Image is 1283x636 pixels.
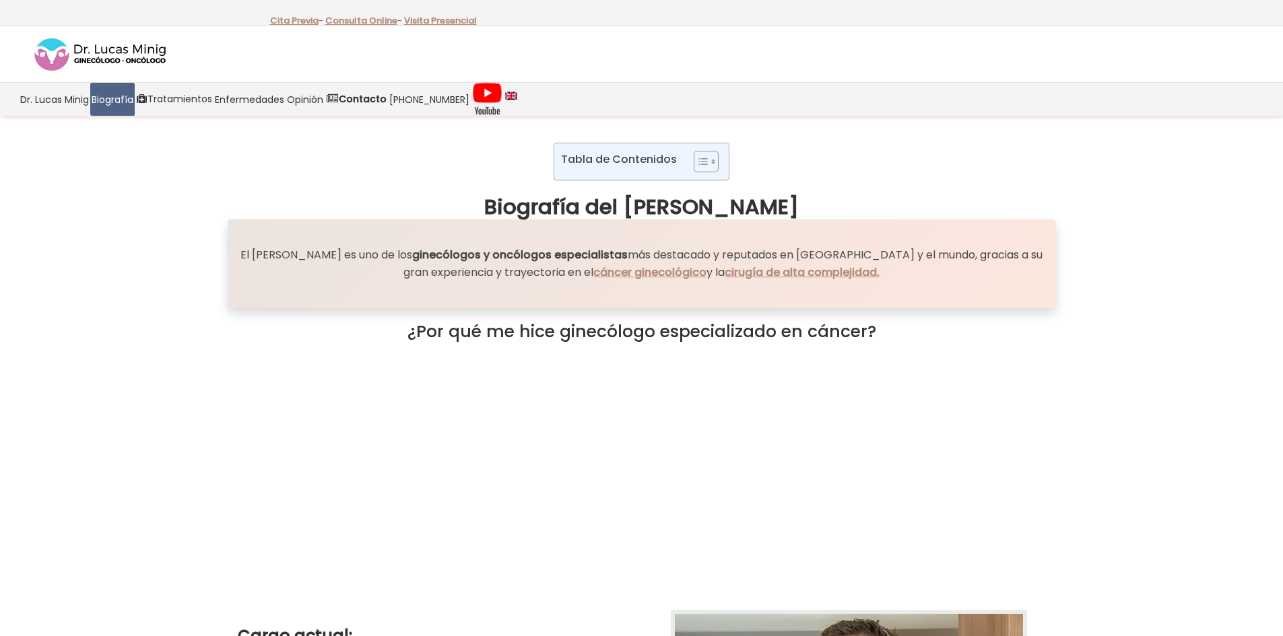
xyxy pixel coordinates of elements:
[412,247,628,262] strong: ginecólogos y oncólogos especialistas
[135,83,213,116] a: Tratamientos
[20,92,89,107] span: Dr. Lucas Minig
[270,14,319,27] a: Cita Previa
[504,83,519,116] a: language english
[484,192,799,221] strong: Biografía del [PERSON_NAME]
[287,92,323,107] span: Opinión
[684,150,715,173] a: Toggle Table of Content
[339,92,387,106] strong: Contacto
[561,151,677,167] p: Tabla de Contenidos
[376,322,908,342] h2: ¿Por qué me hice ginecólogo especializado en cáncer?
[270,12,323,30] p: -
[376,369,908,604] iframe: YouTube video player
[505,92,517,100] img: language english
[90,83,135,116] a: Biografía
[325,12,402,30] p: -
[389,92,469,107] span: [PHONE_NUMBER]
[215,92,284,107] span: Enfermedades
[325,83,388,116] a: Contacto
[92,92,133,107] span: Biografía
[472,82,502,116] img: Videos Youtube Ginecología
[19,83,90,116] a: Dr. Lucas Minig
[286,83,325,116] a: Opinión
[147,92,212,107] span: Tratamientos
[213,83,286,116] a: Enfermedades
[404,14,477,27] a: Visita Presencial
[471,83,504,116] a: Videos Youtube Ginecología
[388,83,471,116] a: [PHONE_NUMBER]
[325,14,397,27] a: Consulta Online
[725,264,880,280] a: cirugía de alta complejidad.
[593,264,706,280] a: cáncer ginecológico
[238,246,1046,281] p: El [PERSON_NAME] es uno de los más destacado y reputados en [GEOGRAPHIC_DATA] y el mundo, gracias...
